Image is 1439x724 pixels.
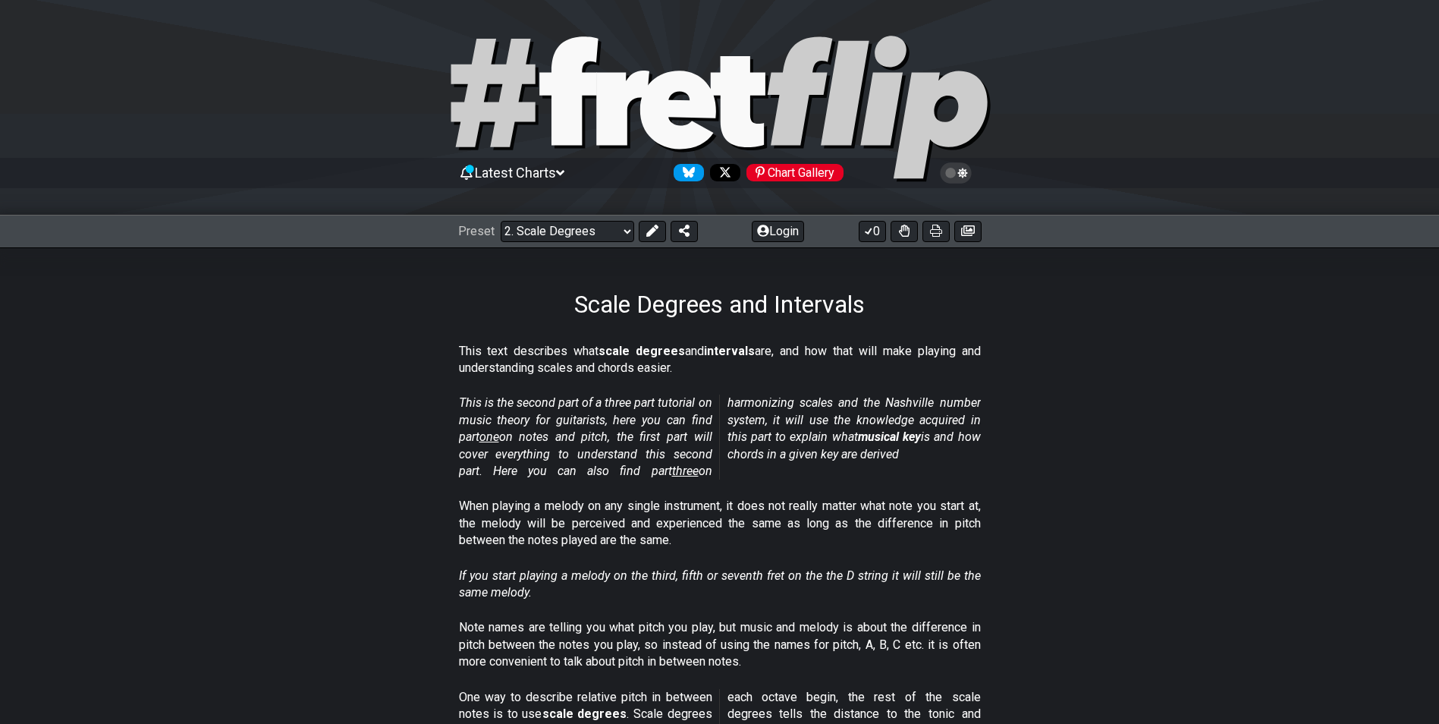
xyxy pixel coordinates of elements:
button: Toggle Dexterity for all fretkits [891,221,918,242]
span: Latest Charts [475,165,556,181]
select: Preset [501,221,634,242]
p: When playing a melody on any single instrument, it does not really matter what note you start at,... [459,498,981,549]
button: Login [752,221,804,242]
p: Note names are telling you what pitch you play, but music and melody is about the difference in p... [459,619,981,670]
p: This text describes what and are, and how that will make playing and understanding scales and cho... [459,343,981,377]
strong: intervals [704,344,755,358]
button: Print [922,221,950,242]
span: Preset [458,224,495,238]
strong: musical key [858,430,921,444]
span: Toggle light / dark theme [947,166,965,180]
strong: scale degrees [542,707,627,721]
span: three [672,464,699,478]
a: Follow #fretflip at Bluesky [668,164,704,181]
em: This is the second part of a three part tutorial on music theory for guitarists, here you can fin... [459,395,981,478]
div: Chart Gallery [746,164,844,181]
span: one [479,430,499,444]
button: Edit Preset [639,221,666,242]
strong: scale degrees [599,344,685,358]
h1: Scale Degrees and Intervals [574,290,865,319]
button: Share Preset [671,221,698,242]
button: 0 [859,221,886,242]
em: If you start playing a melody on the third, fifth or seventh fret on the the D string it will sti... [459,568,981,600]
a: Follow #fretflip at X [704,164,740,181]
button: Create image [954,221,982,242]
a: #fretflip at Pinterest [740,164,844,181]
